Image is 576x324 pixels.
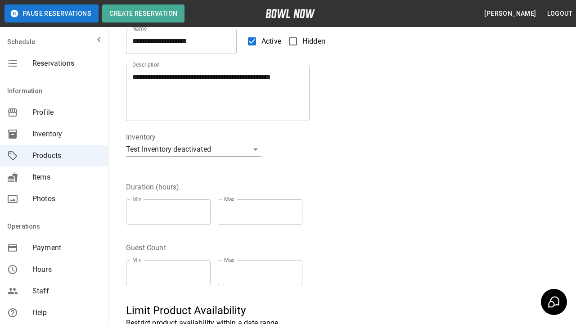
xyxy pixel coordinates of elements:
[32,193,101,204] span: Photos
[302,36,325,47] span: Hidden
[32,264,101,275] span: Hours
[126,142,261,157] div: Test Inventory deactivated
[32,172,101,183] span: Items
[261,36,281,47] span: Active
[32,307,101,318] span: Help
[102,4,184,22] button: Create Reservation
[126,303,407,318] h5: Limit Product Availability
[126,132,156,142] legend: Inventory
[4,4,99,22] button: Pause Reservations
[32,286,101,297] span: Staff
[283,32,325,51] label: Hidden products will not be visible to customers. You can still create and use them for bookings.
[32,129,101,139] span: Inventory
[126,243,166,253] legend: Guest Count
[481,5,540,22] button: [PERSON_NAME]
[544,5,576,22] button: Logout
[265,9,315,18] img: logo
[126,182,179,192] legend: Duration (hours)
[32,150,101,161] span: Products
[32,107,101,118] span: Profile
[32,58,101,69] span: Reservations
[32,243,101,253] span: Payment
